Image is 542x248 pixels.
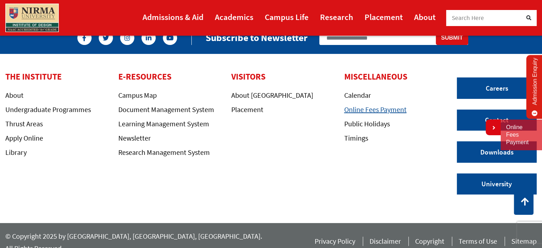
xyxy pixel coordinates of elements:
a: Careers [457,77,537,99]
h2: Subscribe to Newsletter [206,32,308,44]
a: Timings [344,133,368,142]
a: Calendar [344,91,371,100]
img: main_logo [5,4,59,32]
a: Placement [365,9,403,25]
a: Newsletter [118,133,151,142]
a: Apply Online [5,133,43,142]
a: Undergraduate Programmes [5,105,91,114]
a: About [GEOGRAPHIC_DATA] [231,91,313,100]
a: Research Management System [118,148,210,157]
button: Submit [436,31,468,45]
a: Research [320,9,353,25]
a: Public Holidays [344,119,390,128]
span: Search Here [452,14,484,22]
a: University [457,173,537,195]
a: Online Fees Payment [344,105,407,114]
a: Thrust Areas [5,119,43,128]
a: Library [5,148,27,157]
a: Downloads [457,141,537,163]
a: Document Management System [118,105,214,114]
a: Campus Map [118,91,157,100]
a: Placement [231,105,263,114]
a: Online Fees Payment [506,124,537,146]
a: About [5,91,24,100]
a: Campus Life [265,9,309,25]
a: Academics [215,9,253,25]
a: Learning Management System [118,119,209,128]
a: Contact [457,110,537,131]
a: Admissions & Aid [143,9,203,25]
a: About [414,9,435,25]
